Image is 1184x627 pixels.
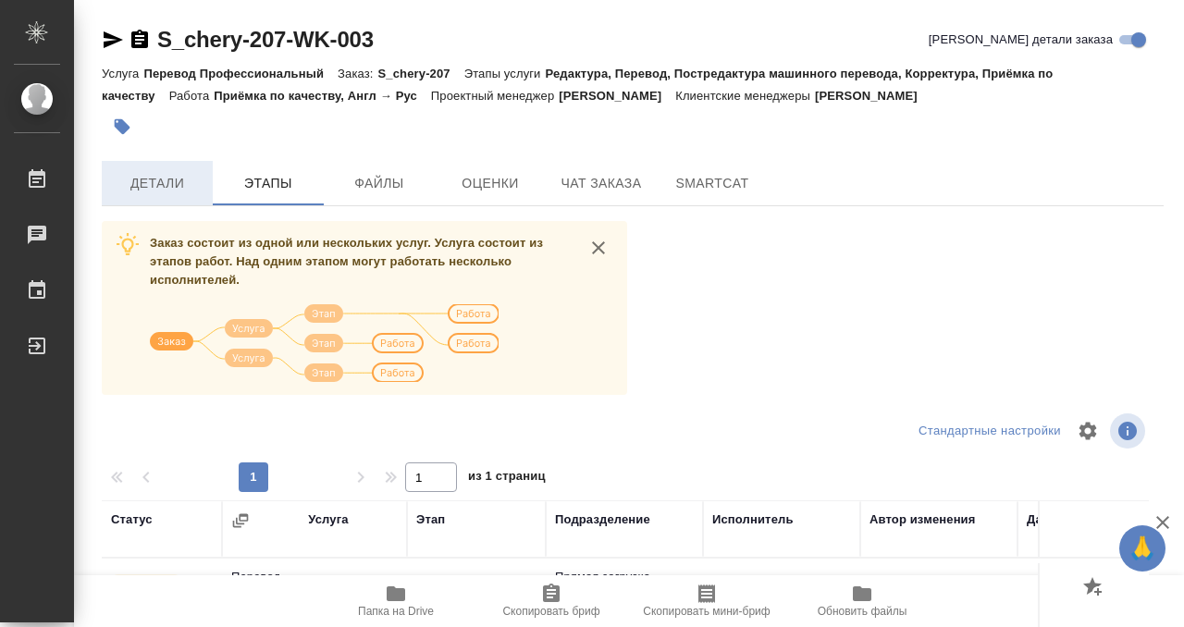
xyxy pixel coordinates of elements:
p: [PERSON_NAME] [815,89,931,103]
p: [PERSON_NAME] [559,89,675,103]
span: Настроить таблицу [1066,409,1110,453]
p: 17.09, [1027,574,1061,588]
p: Этапы услуги [464,67,546,80]
button: Скопировать бриф [474,575,629,627]
div: Статус [111,510,153,529]
button: Скопировать мини-бриф [629,575,784,627]
div: Подразделение [555,510,650,529]
button: Папка на Drive [318,575,474,627]
button: Скопировать ссылку [129,29,151,51]
span: Скопировать бриф [502,605,599,618]
span: Обновить файлы [818,605,907,618]
p: Приёмка по качеству, Англ → Рус [214,89,431,103]
span: [PERSON_NAME] детали заказа [929,31,1113,49]
span: Папка на Drive [358,605,434,618]
span: Заказ состоит из одной или нескольких услуг. Услуга состоит из этапов работ. Над одним этапом мог... [150,236,543,287]
button: close [585,234,612,262]
div: Автор изменения [869,510,975,529]
p: Клиентские менеджеры [675,89,815,103]
div: Исполнитель [712,510,794,529]
span: Файлы [335,172,424,195]
button: Скопировать ссылку для ЯМессенджера [102,29,124,51]
p: Заказ: [338,67,377,80]
span: Оценки [446,172,535,195]
div: Услуга [308,510,348,529]
button: 🙏 [1119,525,1165,572]
div: Этап [416,510,445,529]
span: 🙏 [1127,529,1158,568]
p: S_chery-207 [378,67,464,80]
button: Сгруппировать [231,511,250,530]
p: Работа [169,89,215,103]
p: Перевод Профессиональный [143,67,338,80]
p: Редактура, Перевод, Постредактура машинного перевода, Корректура, Приёмка по качеству [102,67,1053,103]
div: Дата начала [1027,510,1101,529]
p: Услуга [102,67,143,80]
p: Проектный менеджер [431,89,559,103]
a: S_chery-207-WK-003 [157,27,374,52]
span: Скопировать мини-бриф [643,605,770,618]
button: Обновить файлы [784,575,940,627]
span: SmartCat [668,172,757,195]
span: Чат заказа [557,172,646,195]
p: Редактура [416,572,536,591]
span: из 1 страниц [468,465,546,492]
div: split button [914,417,1066,446]
button: Добавить тэг [102,106,142,147]
span: Этапы [224,172,313,195]
span: Посмотреть информацию [1110,413,1149,449]
span: Детали [113,172,202,195]
button: Добавить оценку [1079,572,1110,604]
